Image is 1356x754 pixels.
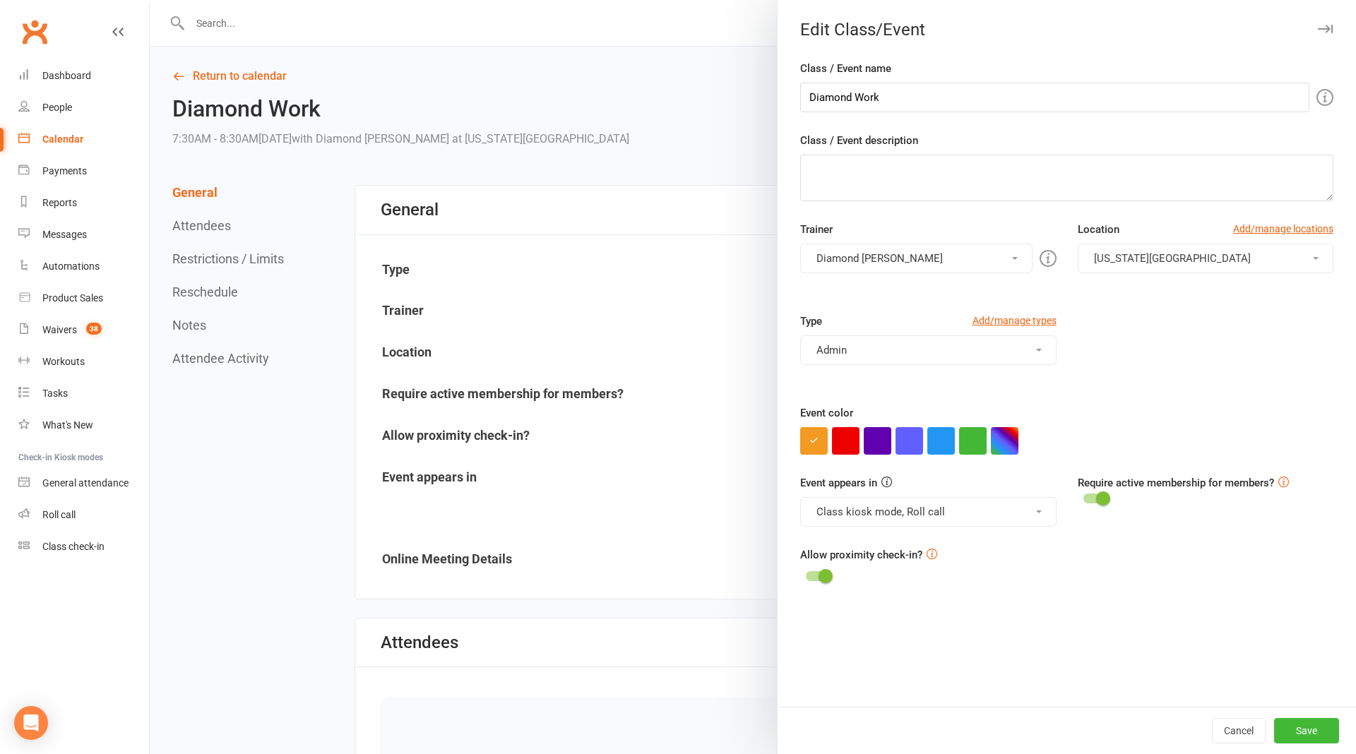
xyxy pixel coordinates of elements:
div: Class check-in [42,541,105,552]
button: Class kiosk mode, Roll call [800,497,1056,527]
a: Calendar [18,124,149,155]
div: General attendance [42,477,129,489]
div: Open Intercom Messenger [14,706,48,740]
a: Automations [18,251,149,282]
div: Dashboard [42,70,91,81]
span: 38 [86,323,102,335]
label: Trainer [800,221,833,238]
button: [US_STATE][GEOGRAPHIC_DATA] [1078,244,1333,273]
div: Tasks [42,388,68,399]
label: Class / Event name [800,60,891,77]
a: Clubworx [17,14,52,49]
a: Roll call [18,499,149,531]
input: Enter event name [800,83,1309,112]
a: Payments [18,155,149,187]
a: Workouts [18,346,149,378]
a: Add/manage locations [1233,221,1333,237]
a: Reports [18,187,149,219]
button: Diamond [PERSON_NAME] [800,244,1032,273]
div: People [42,102,72,113]
button: Save [1274,718,1339,743]
label: Type [800,313,822,330]
div: Payments [42,165,87,176]
label: Location [1078,221,1119,238]
a: What's New [18,409,149,441]
div: Calendar [42,133,83,145]
label: Class / Event description [800,132,918,149]
div: Messages [42,229,87,240]
button: Cancel [1212,718,1266,743]
a: Dashboard [18,60,149,92]
div: Waivers [42,324,77,335]
a: Class kiosk mode [18,531,149,563]
a: General attendance kiosk mode [18,467,149,499]
div: Reports [42,197,77,208]
div: Edit Class/Event [778,20,1356,40]
div: What's New [42,419,93,431]
a: People [18,92,149,124]
span: [US_STATE][GEOGRAPHIC_DATA] [1094,252,1251,265]
a: Waivers 38 [18,314,149,346]
label: Event appears in [800,474,877,491]
a: Add/manage types [973,313,1057,328]
div: Workouts [42,356,85,367]
div: Roll call [42,509,76,520]
label: Require active membership for members? [1078,477,1274,489]
div: Product Sales [42,292,103,304]
div: Automations [42,261,100,272]
button: Admin [800,335,1056,365]
label: Allow proximity check-in? [800,546,922,563]
label: Event color [800,405,853,421]
a: Tasks [18,378,149,409]
a: Messages [18,219,149,251]
a: Product Sales [18,282,149,314]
